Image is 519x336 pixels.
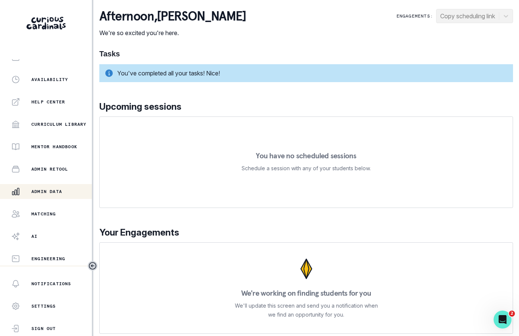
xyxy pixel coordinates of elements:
[31,77,68,83] p: Availability
[31,303,56,309] p: Settings
[99,100,513,113] p: Upcoming sessions
[241,289,371,297] p: We're working on finding students for you
[397,13,433,19] p: Engagements:
[31,281,71,287] p: Notifications
[31,99,65,105] p: Help Center
[99,28,246,37] p: We're so excited you're here.
[31,211,56,217] p: Matching
[31,233,37,239] p: AI
[99,9,246,24] p: afternoon , [PERSON_NAME]
[31,121,87,127] p: Curriculum Library
[31,256,65,262] p: Engineering
[494,311,512,329] iframe: Intercom live chat
[99,64,513,82] div: You've completed all your tasks! Nice!
[242,164,371,173] p: Schedule a session with any of your students below.
[31,189,62,195] p: Admin Data
[27,17,66,29] img: Curious Cardinals Logo
[509,311,515,317] span: 2
[256,152,356,159] p: You have no scheduled sessions
[99,49,513,58] h1: Tasks
[88,261,97,271] button: Toggle sidebar
[31,326,56,332] p: Sign Out
[31,166,68,172] p: Admin Retool
[99,226,513,239] p: Your Engagements
[31,144,77,150] p: Mentor Handbook
[234,301,378,319] p: We'll update this screen and send you a notification when we find an opportunity for you.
